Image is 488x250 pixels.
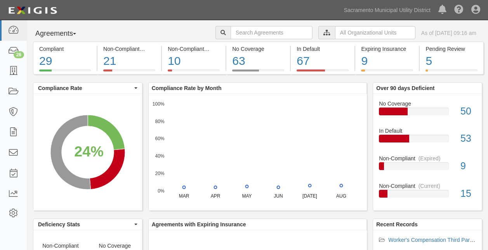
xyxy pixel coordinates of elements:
div: 67 [297,53,349,69]
text: AUG [336,193,346,199]
i: Help Center - Complianz [454,5,464,15]
svg: A chart. [33,94,142,210]
div: (Current) [142,45,164,53]
div: 10 [168,53,220,69]
a: Sacramento Municipal Utility District [340,2,434,18]
text: 40% [155,153,164,159]
div: Non-Compliant (Current) [103,45,155,53]
a: No Coverage50 [379,100,476,127]
input: Search Agreements [231,26,313,39]
div: (Expired) [419,155,441,162]
button: Compliance Rate [33,83,142,94]
div: 29 [39,53,91,69]
div: 26 [14,51,24,58]
div: 9 [455,159,482,173]
div: No Coverage [232,45,284,53]
text: 100% [153,101,165,106]
text: 80% [155,118,164,124]
text: JUN [274,193,283,199]
div: Non-Compliant [373,155,482,162]
a: Non-Compliant(Current)21 [97,69,161,76]
div: Pending Review [425,45,477,53]
span: Compliance Rate [38,84,132,92]
b: Agreements with Expiring Insurance [152,221,246,227]
div: 5 [425,53,477,69]
div: In Default [373,127,482,135]
div: 9 [361,53,413,69]
text: APR [210,193,220,199]
div: 24% [74,141,103,162]
div: 53 [455,132,482,146]
input: All Organizational Units [335,26,415,39]
text: MAY [242,193,252,199]
a: No Coverage63 [226,69,290,76]
div: Expiring Insurance [361,45,413,53]
a: Expiring Insurance9 [355,69,419,76]
a: Non-Compliant(Expired)10 [162,69,226,76]
button: Deficiency Stats [33,219,142,230]
div: Compliant [39,45,91,53]
div: No Coverage [373,100,482,108]
div: (Expired) [207,45,229,53]
div: 15 [455,187,482,201]
div: 21 [103,53,155,69]
div: In Default [297,45,349,53]
a: Non-Compliant(Current)15 [379,182,476,204]
b: Compliance Rate by Month [152,85,222,91]
a: In Default53 [379,127,476,155]
img: logo-5460c22ac91f19d4615b14bd174203de0afe785f0fc80cf4dbbc73dc1793850b.png [6,3,59,17]
text: MAR [179,193,189,199]
b: Recent Records [376,221,418,227]
div: (Current) [419,182,440,190]
button: Agreements [33,26,91,42]
text: 20% [155,171,164,176]
div: 50 [455,104,482,118]
div: Non-Compliant (Expired) [168,45,220,53]
b: Over 90 days Deficient [376,85,434,91]
span: Deficiency Stats [38,220,132,228]
a: Compliant29 [33,69,97,76]
svg: A chart. [149,94,367,210]
div: 63 [232,53,284,69]
text: 60% [155,136,164,141]
a: In Default67 [291,69,354,76]
a: Pending Review5 [420,69,483,76]
div: Non-Compliant [373,182,482,190]
text: [DATE] [302,193,317,199]
text: 0% [158,188,165,193]
div: As of [DATE] 09:16 am [421,29,476,37]
a: Non-Compliant(Expired)9 [379,155,476,182]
